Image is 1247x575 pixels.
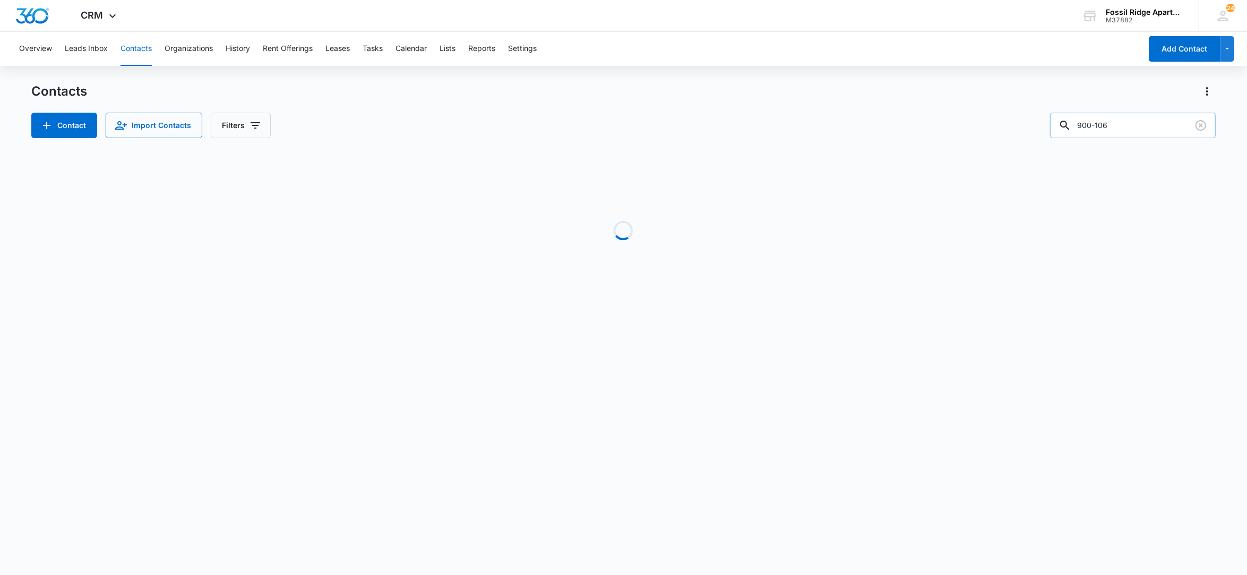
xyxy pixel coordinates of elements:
button: Leads Inbox [65,32,108,66]
button: Leases [325,32,350,66]
button: Filters [211,113,271,138]
button: Add Contact [1149,36,1220,62]
div: account id [1106,16,1183,24]
button: Actions [1199,83,1216,100]
div: account name [1106,8,1183,16]
button: Settings [508,32,537,66]
button: Reports [468,32,495,66]
div: notifications count [1226,4,1235,12]
button: Rent Offerings [263,32,313,66]
button: Contacts [121,32,152,66]
button: Organizations [165,32,213,66]
span: CRM [81,10,104,21]
button: Overview [19,32,52,66]
span: 24 [1226,4,1235,12]
button: Lists [440,32,455,66]
h1: Contacts [31,83,87,99]
button: Add Contact [31,113,97,138]
input: Search Contacts [1050,113,1216,138]
button: Clear [1192,117,1209,134]
button: Calendar [395,32,427,66]
button: History [226,32,250,66]
button: Tasks [363,32,383,66]
button: Import Contacts [106,113,202,138]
